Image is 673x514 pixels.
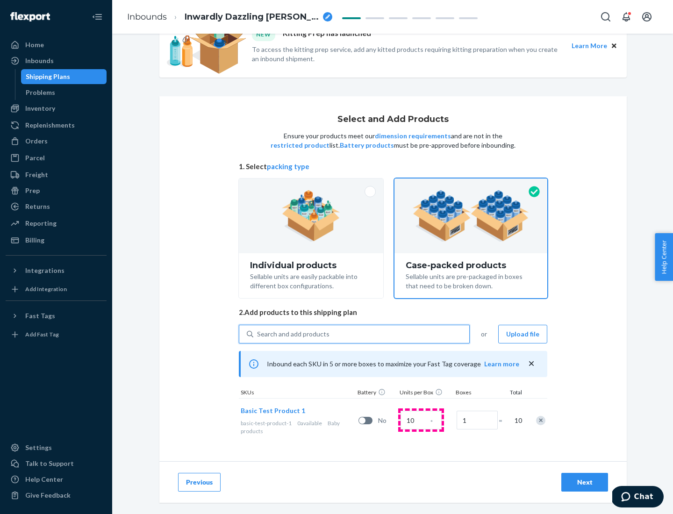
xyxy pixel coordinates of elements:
[6,233,107,248] a: Billing
[25,104,55,113] div: Inventory
[612,486,664,509] iframe: Opens a widget where you can chat to one of our agents
[25,40,44,50] div: Home
[454,388,501,398] div: Boxes
[120,3,340,31] ol: breadcrumbs
[6,134,107,149] a: Orders
[127,12,167,22] a: Inbounds
[252,45,563,64] p: To access the kitting prep service, add any kitted products requiring kitting preparation when yo...
[569,478,600,487] div: Next
[375,131,451,141] button: dimension requirements
[239,388,356,398] div: SKUs
[241,420,292,427] span: basic-test-product-1
[25,330,59,338] div: Add Fast Tag
[378,416,397,425] span: No
[6,282,107,297] a: Add Integration
[609,41,619,51] button: Close
[239,162,547,171] span: 1. Select
[655,233,673,281] button: Help Center
[6,118,107,133] a: Replenishments
[25,475,63,484] div: Help Center
[25,236,44,245] div: Billing
[25,170,48,179] div: Freight
[21,85,107,100] a: Problems
[239,307,547,317] span: 2. Add products to this shipping plan
[267,162,309,171] button: packing type
[6,101,107,116] a: Inventory
[340,141,394,150] button: Battery products
[6,308,107,323] button: Fast Tags
[501,388,524,398] div: Total
[337,115,449,124] h1: Select and Add Products
[572,41,607,51] button: Learn More
[88,7,107,26] button: Close Navigation
[398,388,454,398] div: Units per Box
[178,473,221,492] button: Previous
[21,69,107,84] a: Shipping Plans
[25,56,54,65] div: Inbounds
[257,329,329,339] div: Search and add products
[481,329,487,339] span: or
[241,406,305,415] button: Basic Test Product 1
[6,440,107,455] a: Settings
[498,325,547,343] button: Upload file
[484,359,519,369] button: Learn more
[241,407,305,414] span: Basic Test Product 1
[252,28,275,41] div: NEW
[513,416,522,425] span: 10
[250,270,372,291] div: Sellable units are easily packable into different box configurations.
[6,456,107,471] button: Talk to Support
[25,219,57,228] div: Reporting
[6,327,107,342] a: Add Fast Tag
[406,261,536,270] div: Case-packed products
[6,150,107,165] a: Parcel
[536,416,545,425] div: Remove Item
[6,53,107,68] a: Inbounds
[406,270,536,291] div: Sellable units are pre-packaged in boxes that need to be broken down.
[241,419,355,435] div: Baby products
[26,72,70,81] div: Shipping Plans
[6,263,107,278] button: Integrations
[282,190,340,242] img: individual-pack.facf35554cb0f1810c75b2bd6df2d64e.png
[561,473,608,492] button: Next
[6,216,107,231] a: Reporting
[25,459,74,468] div: Talk to Support
[283,28,371,41] p: Kitting Prep has launched
[596,7,615,26] button: Open Search Box
[25,186,40,195] div: Prep
[413,190,529,242] img: case-pack.59cecea509d18c883b923b81aeac6d0b.png
[6,472,107,487] a: Help Center
[6,183,107,198] a: Prep
[239,351,547,377] div: Inbound each SKU in 5 or more boxes to maximize your Fast Tag coverage
[6,488,107,503] button: Give Feedback
[527,359,536,369] button: close
[25,121,75,130] div: Replenishments
[401,411,442,429] input: Case Quantity
[25,285,67,293] div: Add Integration
[26,88,55,97] div: Problems
[25,202,50,211] div: Returns
[25,153,45,163] div: Parcel
[6,199,107,214] a: Returns
[25,136,48,146] div: Orders
[185,11,319,23] span: Inwardly Dazzling Jay
[637,7,656,26] button: Open account menu
[25,266,64,275] div: Integrations
[250,261,372,270] div: Individual products
[25,443,52,452] div: Settings
[297,420,322,427] span: 0 available
[617,7,636,26] button: Open notifications
[356,388,398,398] div: Battery
[6,37,107,52] a: Home
[457,411,498,429] input: Number of boxes
[6,167,107,182] a: Freight
[10,12,50,21] img: Flexport logo
[271,141,329,150] button: restricted product
[25,311,55,321] div: Fast Tags
[499,416,508,425] span: =
[270,131,516,150] p: Ensure your products meet our and are not in the list. must be pre-approved before inbounding.
[25,491,71,500] div: Give Feedback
